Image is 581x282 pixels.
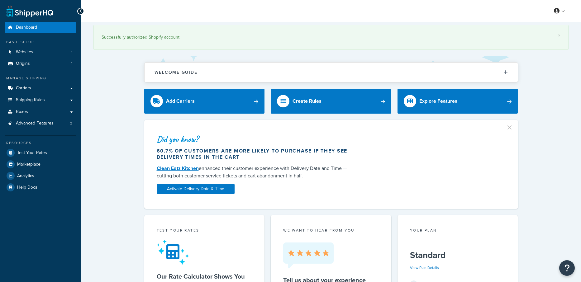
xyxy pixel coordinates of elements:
[16,109,28,115] span: Boxes
[71,61,72,66] span: 1
[5,22,76,33] a: Dashboard
[157,148,354,160] div: 60.7% of customers are more likely to purchase if they see delivery times in the cart
[70,121,72,126] span: 3
[5,106,76,118] a: Boxes
[5,159,76,170] a: Marketplace
[410,250,506,260] h5: Standard
[5,140,76,146] div: Resources
[398,89,518,114] a: Explore Features
[558,33,560,38] a: ×
[17,185,37,190] span: Help Docs
[145,63,518,82] button: Welcome Guide
[16,61,30,66] span: Origins
[157,228,252,235] div: Test your rates
[5,46,76,58] a: Websites1
[271,89,391,114] a: Create Rules
[5,46,76,58] li: Websites
[5,58,76,69] li: Origins
[155,70,198,75] h2: Welcome Guide
[16,86,31,91] span: Carriers
[17,173,34,179] span: Analytics
[5,118,76,129] li: Advanced Features
[17,162,40,167] span: Marketplace
[293,97,321,106] div: Create Rules
[16,97,45,103] span: Shipping Rules
[5,76,76,81] div: Manage Shipping
[144,89,265,114] a: Add Carriers
[16,25,37,30] span: Dashboard
[17,150,47,156] span: Test Your Rates
[16,49,33,55] span: Websites
[410,228,506,235] div: Your Plan
[5,182,76,193] a: Help Docs
[419,97,457,106] div: Explore Features
[166,97,195,106] div: Add Carriers
[410,265,439,270] a: View Plan Details
[102,33,560,42] div: Successfully authorized Shopify account
[5,118,76,129] a: Advanced Features3
[157,184,235,194] a: Activate Delivery Date & Time
[5,82,76,94] a: Carriers
[157,165,199,172] a: Clean Eatz Kitchen
[5,147,76,158] a: Test Your Rates
[5,94,76,106] a: Shipping Rules
[71,49,72,55] span: 1
[5,58,76,69] a: Origins1
[5,170,76,181] a: Analytics
[16,121,54,126] span: Advanced Features
[157,135,354,143] div: Did you know?
[559,260,575,276] button: Open Resource Center
[283,228,379,233] p: we want to hear from you
[157,165,354,180] div: enhanced their customer experience with Delivery Date and Time — cutting both customer service ti...
[5,40,76,45] div: Basic Setup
